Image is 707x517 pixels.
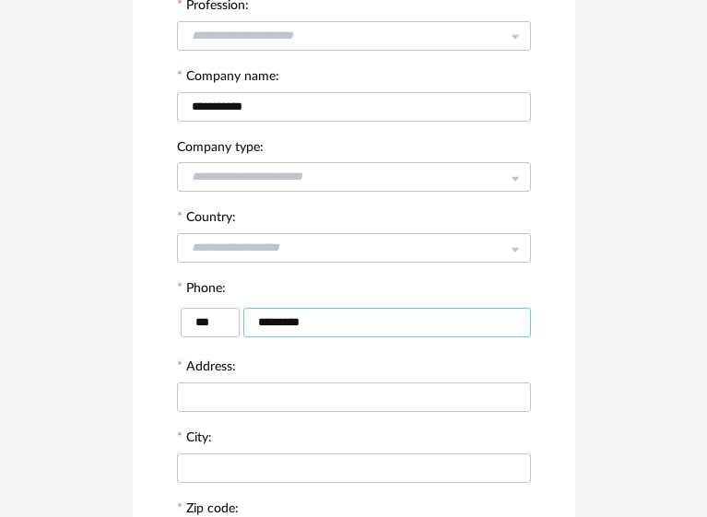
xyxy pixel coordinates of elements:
label: Country: [177,211,236,228]
label: City: [177,431,212,448]
label: Phone: [177,282,226,299]
label: Company type: [177,141,264,158]
label: Company name: [177,70,279,87]
label: Address: [177,360,236,377]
